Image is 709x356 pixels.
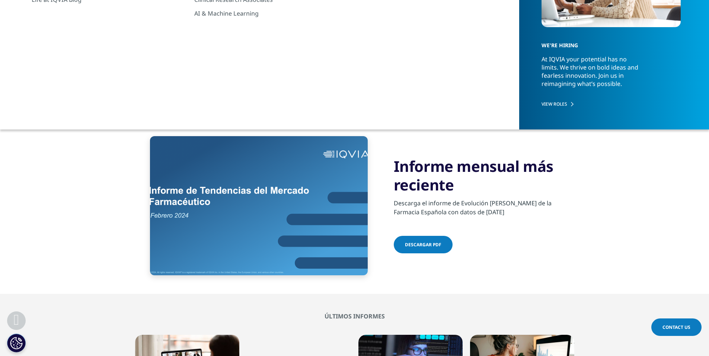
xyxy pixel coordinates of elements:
span: Descargar pdf [405,241,441,248]
h5: WE'RE HIRING [542,29,674,55]
button: Configuración de cookies [7,334,26,352]
span: Contact Us [662,324,690,330]
p: At IQVIA your potential has no limits. We thrive on bold ideas and fearless innovation. Join us i... [542,55,644,94]
h2: últimos informes [135,312,574,320]
h3: Informe mensual más reciente [394,157,574,194]
a: Descargar pdf [394,236,453,253]
p: Descarga el informe de Evolución [PERSON_NAME] de la Farmacia Española con datos de [DATE] [394,199,574,221]
a: AI & Machine Learning [194,9,343,17]
a: Contact Us [651,318,702,336]
a: VIEW ROLES [542,101,681,107]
